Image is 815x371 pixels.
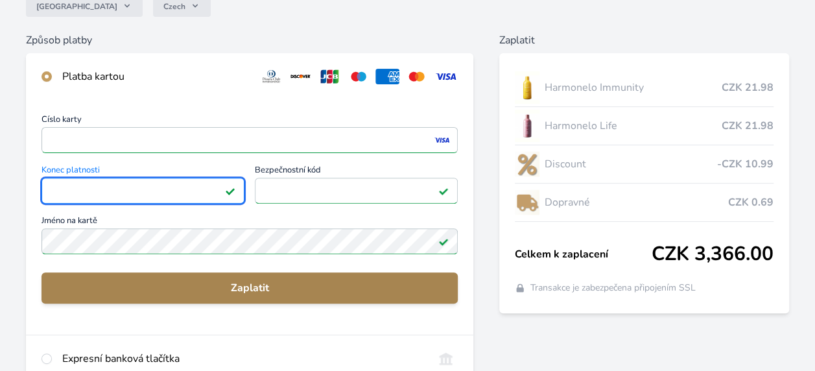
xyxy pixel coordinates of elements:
img: visa.svg [434,69,458,84]
img: Platné pole [438,185,449,196]
img: mc.svg [405,69,429,84]
span: -CZK 10.99 [717,156,774,172]
img: jcb.svg [318,69,342,84]
h6: Zaplatit [499,32,789,48]
img: Platné pole [438,236,449,246]
div: Platba kartou [62,69,249,84]
button: Zaplatit [41,272,458,304]
img: IMMUNITY_se_stinem_x-lo.jpg [515,71,539,104]
h6: Způsob platby [26,32,473,48]
img: discount-lo.png [515,148,539,180]
img: discover.svg [289,69,313,84]
span: Harmonelo Immunity [545,80,722,95]
span: Číslo karty [41,115,458,127]
input: Jméno na kartěPlatné pole [41,228,458,254]
img: maestro.svg [347,69,371,84]
span: Harmonelo Life [545,118,722,134]
img: amex.svg [375,69,399,84]
span: Zaplatit [52,280,447,296]
span: CZK 0.69 [728,195,774,210]
span: CZK 21.98 [722,118,774,134]
iframe: Iframe pro číslo karty [47,131,452,149]
img: CLEAN_LIFE_se_stinem_x-lo.jpg [515,110,539,142]
iframe: Iframe pro datum vypršení platnosti [47,182,239,200]
span: Transakce je zabezpečena připojením SSL [530,281,696,294]
span: Celkem k zaplacení [515,246,652,262]
span: CZK 3,366.00 [652,243,774,266]
img: Platné pole [225,185,235,196]
iframe: Iframe pro bezpečnostní kód [261,182,452,200]
span: CZK 21.98 [722,80,774,95]
span: Jméno na kartě [41,217,458,228]
span: Czech [163,1,185,12]
img: diners.svg [259,69,283,84]
span: Konec platnosti [41,166,244,178]
span: Dopravné [545,195,728,210]
span: Bezpečnostní kód [255,166,458,178]
img: visa [433,134,451,146]
span: [GEOGRAPHIC_DATA] [36,1,117,12]
img: delivery-lo.png [515,186,539,219]
span: Discount [545,156,717,172]
img: onlineBanking_CZ.svg [434,351,458,366]
div: Expresní banková tlačítka [62,351,423,366]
